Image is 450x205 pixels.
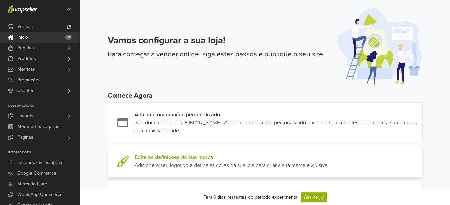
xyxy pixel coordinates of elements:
[8,104,80,108] p: Customização
[17,43,34,53] span: Pedidos
[17,132,33,143] span: Páginas
[65,35,72,40] span: 8
[17,21,33,32] span: Ver loja
[17,75,41,85] span: Promoções
[17,189,63,200] span: WhatsApp Commerce
[337,8,423,86] img: onboarding-illustration-afe561586f57c9d3ab25.svg
[17,121,60,132] span: Menu de navegação
[301,192,327,202] a: Assine já!
[204,194,298,201] div: Tem 6 dias restantes do período experimental
[8,151,80,155] p: Integrações
[17,85,34,96] span: Clientes
[17,168,56,179] span: Google Commerce
[17,64,35,75] span: Metricas
[17,179,47,189] span: Mercado Libre
[17,111,33,121] span: Layouts
[108,92,423,100] h5: Comece Agora
[17,32,28,43] span: Início
[108,35,325,46] h3: Vamos configurar a sua loja!
[17,157,63,168] span: Facebook & Instagram
[17,53,36,64] span: Produtos
[108,49,325,60] p: Para começar a vender online, siga estes passos e publique o seu site.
